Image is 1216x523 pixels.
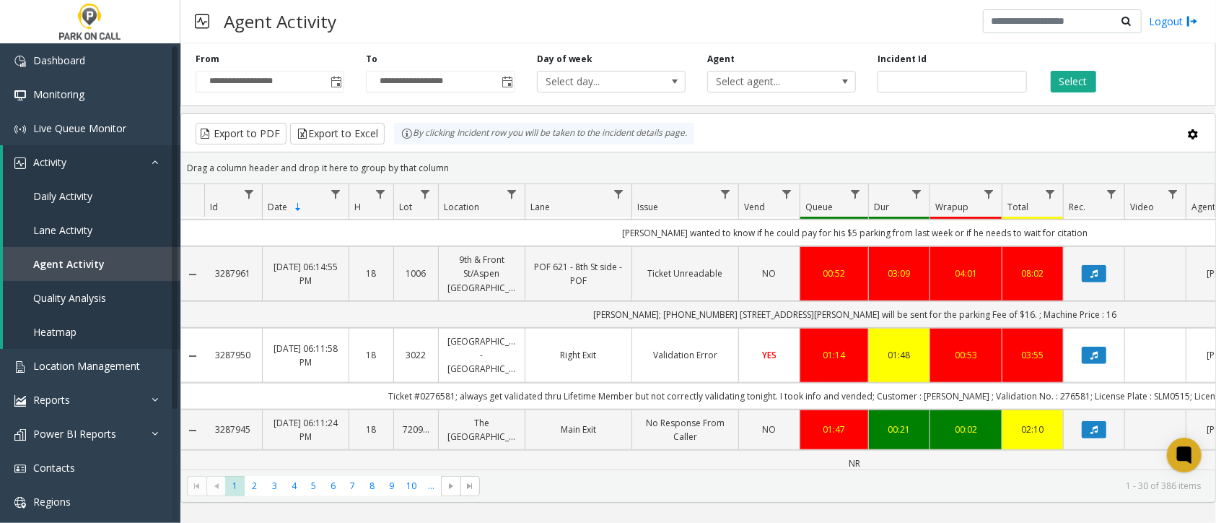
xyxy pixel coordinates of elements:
span: Queue [805,201,833,213]
span: Wrapup [935,201,968,213]
a: 18 [358,348,385,362]
a: 3287961 [213,267,253,280]
span: Id [210,201,218,213]
span: Regions [33,495,71,509]
span: Date [268,201,287,213]
label: Incident Id [878,53,927,66]
a: Id Filter Menu [240,184,259,204]
a: 03:55 [1011,348,1054,362]
label: To [366,53,377,66]
a: Heatmap [3,315,180,349]
a: Main Exit [534,423,623,436]
a: 03:09 [878,267,921,280]
a: [DATE] 06:11:58 PM [271,342,340,369]
a: 00:02 [939,423,993,436]
button: Export to Excel [290,123,385,144]
span: NO [763,423,777,436]
span: Total [1007,201,1028,213]
img: 'icon' [14,124,26,135]
a: 00:21 [878,423,921,436]
a: 01:48 [878,348,921,362]
a: Vend Filter Menu [777,184,797,204]
span: Issue [637,201,658,213]
img: infoIcon.svg [401,128,413,139]
a: 720906 [403,423,429,436]
a: 00:53 [939,348,993,362]
span: Go to the last page [460,476,480,496]
img: logout [1186,14,1198,29]
label: From [196,53,219,66]
label: Agent [707,53,735,66]
span: Quality Analysis [33,291,106,305]
span: Go to the next page [445,480,457,492]
img: 'icon' [14,361,26,373]
span: Go to the next page [441,476,460,496]
span: Vend [744,201,765,213]
span: Toggle popup [328,72,344,92]
span: Activity [33,155,66,169]
a: Collapse Details [181,425,204,436]
span: Video [1130,201,1154,213]
a: 01:14 [809,348,859,362]
span: Reports [33,393,70,407]
a: [DATE] 06:14:55 PM [271,260,340,288]
a: 08:02 [1011,267,1054,280]
a: 9th & Front St/Aspen [GEOGRAPHIC_DATA] [447,253,516,295]
div: 02:10 [1011,423,1054,436]
span: Go to the last page [465,480,476,492]
a: YES [748,348,791,362]
div: Data table [181,184,1215,470]
a: Issue Filter Menu [716,184,735,204]
a: Location Filter Menu [502,184,522,204]
span: Page 5 [304,476,323,496]
img: 'icon' [14,90,26,101]
a: 3287950 [213,348,253,362]
a: [DATE] 06:11:24 PM [271,416,340,444]
a: POF 621 - 8th St side - POF [534,260,623,288]
span: Location Management [33,359,140,373]
a: Logout [1149,14,1198,29]
a: 18 [358,423,385,436]
a: 3287945 [213,423,253,436]
span: Page 1 [225,476,245,496]
span: Page 11 [421,476,441,496]
a: 00:52 [809,267,859,280]
a: Wrapup Filter Menu [979,184,999,204]
a: Daily Activity [3,179,180,213]
a: Agent Activity [3,247,180,281]
span: Sortable [292,202,304,213]
a: Video Filter Menu [1163,184,1183,204]
span: Location [444,201,479,213]
a: Ticket Unreadable [641,267,730,280]
span: Lane [530,201,550,213]
a: Activity [3,145,180,179]
span: Page 7 [343,476,362,496]
a: Lane Activity [3,213,180,247]
span: Page 3 [265,476,284,496]
div: By clicking Incident row you will be taken to the incident details page. [394,123,694,144]
span: Agent [1191,201,1215,213]
span: Page 4 [284,476,304,496]
a: 1006 [403,267,429,280]
span: Page 9 [382,476,401,496]
a: Collapse Details [181,350,204,362]
span: Toggle popup [499,72,515,92]
span: Page 10 [402,476,421,496]
img: 'icon' [14,463,26,475]
a: Right Exit [534,348,623,362]
a: 04:01 [939,267,993,280]
span: YES [762,349,777,361]
img: 'icon' [14,157,26,169]
button: Export to PDF [196,123,286,144]
a: Queue Filter Menu [846,184,865,204]
label: Day of week [537,53,593,66]
a: 18 [358,267,385,280]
